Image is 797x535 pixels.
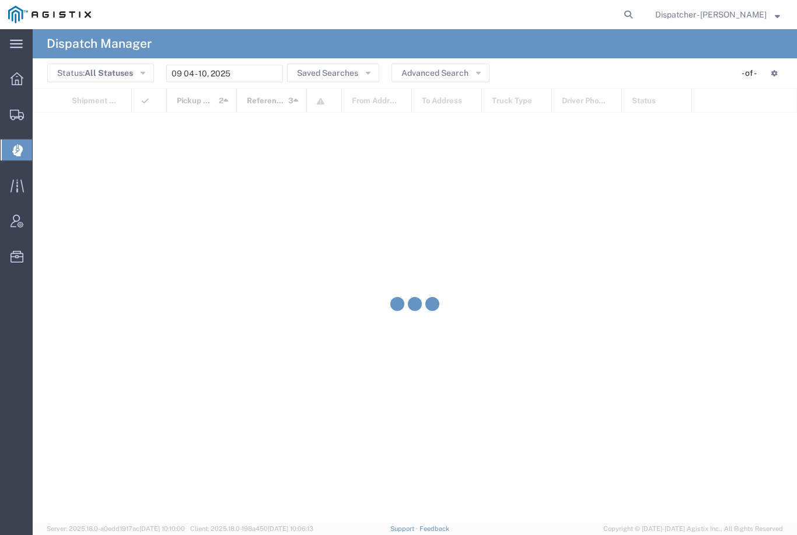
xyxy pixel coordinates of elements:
span: Client: 2025.18.0-198a450 [190,525,313,532]
a: Feedback [420,525,449,532]
span: All Statuses [85,68,133,78]
button: Dispatcher - [PERSON_NAME] [655,8,781,22]
button: Saved Searches [287,64,379,82]
span: Dispatcher - Cameron Bowman [655,8,767,21]
h4: Dispatch Manager [47,29,152,58]
div: - of - [742,67,762,79]
span: Copyright © [DATE]-[DATE] Agistix Inc., All Rights Reserved [603,524,783,534]
button: Advanced Search [391,64,490,82]
button: Status:All Statuses [47,64,154,82]
span: Server: 2025.18.0-a0edd1917ac [47,525,185,532]
img: logo [8,6,91,23]
a: Support [390,525,420,532]
span: [DATE] 10:06:13 [268,525,313,532]
span: [DATE] 10:10:00 [139,525,185,532]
